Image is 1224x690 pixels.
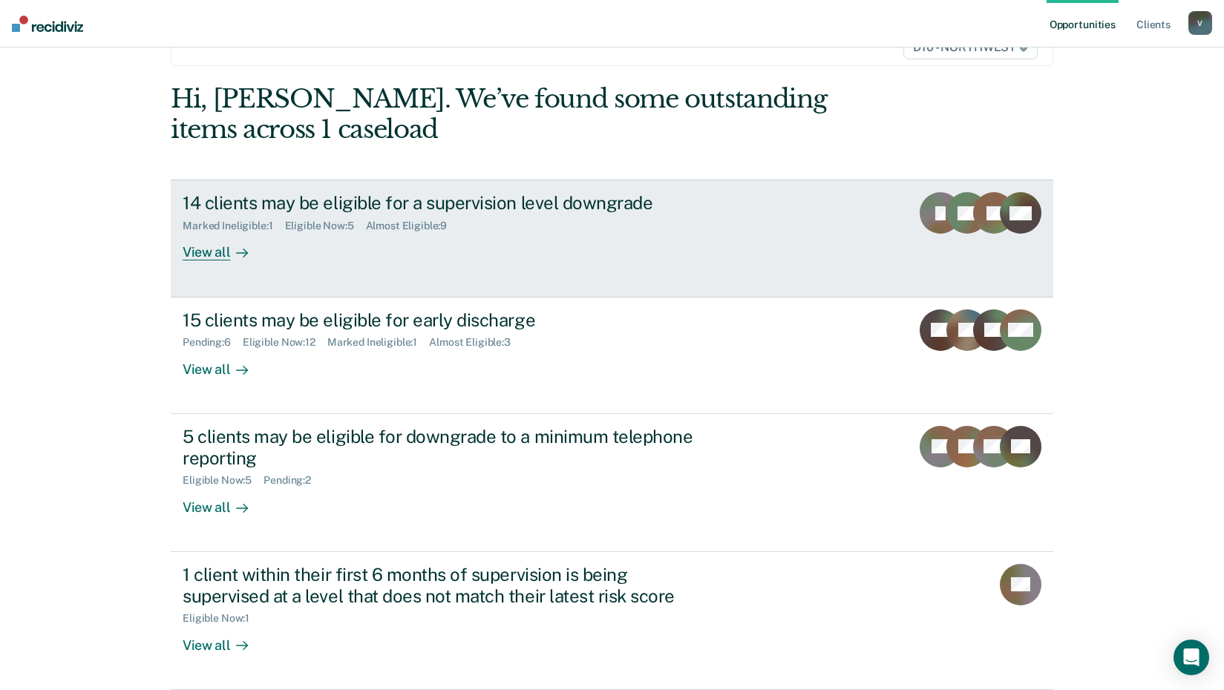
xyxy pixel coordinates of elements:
[171,414,1053,552] a: 5 clients may be eligible for downgrade to a minimum telephone reportingEligible Now:5Pending:2Vi...
[1174,640,1209,675] div: Open Intercom Messenger
[183,232,266,261] div: View all
[183,426,704,469] div: 5 clients may be eligible for downgrade to a minimum telephone reporting
[183,612,261,625] div: Eligible Now : 1
[183,192,704,214] div: 14 clients may be eligible for a supervision level downgrade
[171,298,1053,414] a: 15 clients may be eligible for early dischargePending:6Eligible Now:12Marked Ineligible:1Almost E...
[12,16,83,32] img: Recidiviz
[183,309,704,331] div: 15 clients may be eligible for early discharge
[243,336,327,349] div: Eligible Now : 12
[183,349,266,378] div: View all
[171,84,877,145] div: Hi, [PERSON_NAME]. We’ve found some outstanding items across 1 caseload
[183,625,266,654] div: View all
[183,220,284,232] div: Marked Ineligible : 1
[285,220,366,232] div: Eligible Now : 5
[366,220,459,232] div: Almost Eligible : 9
[327,336,429,349] div: Marked Ineligible : 1
[171,180,1053,297] a: 14 clients may be eligible for a supervision level downgradeMarked Ineligible:1Eligible Now:5Almo...
[429,336,523,349] div: Almost Eligible : 3
[183,487,266,516] div: View all
[183,564,704,607] div: 1 client within their first 6 months of supervision is being supervised at a level that does not ...
[183,336,243,349] div: Pending : 6
[264,474,323,487] div: Pending : 2
[171,552,1053,690] a: 1 client within their first 6 months of supervision is being supervised at a level that does not ...
[183,474,264,487] div: Eligible Now : 5
[1188,11,1212,35] button: V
